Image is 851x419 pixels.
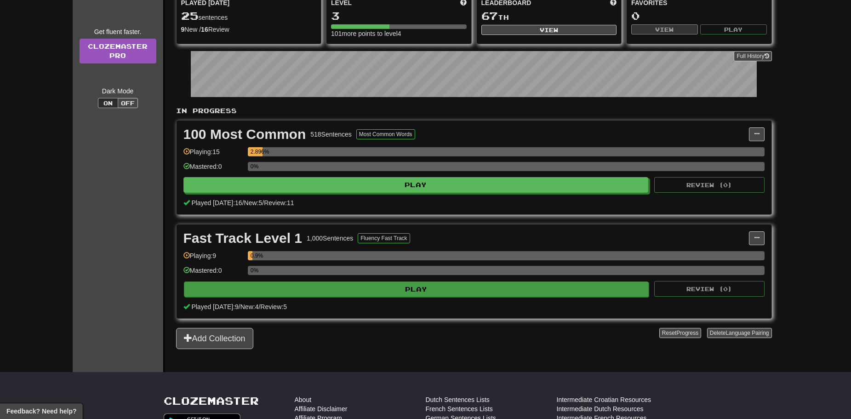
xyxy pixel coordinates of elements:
button: Fluency Fast Track [358,233,410,243]
span: / [239,303,240,310]
span: Progress [676,330,698,336]
div: 3 [331,10,467,22]
button: Review (0) [654,177,765,193]
strong: 9 [181,26,185,33]
button: Most Common Words [356,129,415,139]
button: Play [184,281,649,297]
span: Played [DATE]: 16 [191,199,242,207]
span: / [258,303,260,310]
div: Mastered: 0 [183,266,243,281]
a: Dutch Sentences Lists [426,395,490,404]
span: 67 [481,9,498,22]
div: 0.9% [251,251,252,260]
span: New: 5 [244,199,263,207]
div: 101 more points to level 4 [331,29,467,38]
a: Affiliate Disclaimer [295,404,348,413]
div: Mastered: 0 [183,162,243,177]
button: Add Collection [176,328,253,349]
a: Clozemaster [164,395,259,407]
span: 25 [181,9,199,22]
button: View [631,24,698,34]
div: Playing: 9 [183,251,243,266]
span: Language Pairing [725,330,769,336]
p: In Progress [176,106,772,115]
div: Get fluent faster. [80,27,156,36]
a: Intermediate Croatian Resources [557,395,651,404]
div: 100 Most Common [183,127,306,141]
div: Dark Mode [80,86,156,96]
span: Review: 11 [264,199,294,207]
button: ResetProgress [659,328,701,338]
a: Intermediate Dutch Resources [557,404,644,413]
span: New: 4 [240,303,259,310]
span: Open feedback widget [6,407,76,416]
a: ClozemasterPro [80,39,156,63]
span: Played [DATE]: 9 [191,303,238,310]
div: 518 Sentences [310,130,352,139]
a: French Sentences Lists [426,404,493,413]
strong: 16 [201,26,208,33]
div: New / Review [181,25,317,34]
div: Fast Track Level 1 [183,231,303,245]
button: Review (0) [654,281,765,297]
span: Review: 5 [260,303,287,310]
div: Playing: 15 [183,147,243,162]
button: Full History [734,51,771,61]
div: sentences [181,10,317,22]
button: Play [700,24,767,34]
div: 0 [631,10,767,22]
div: 2.896% [251,147,263,156]
button: DeleteLanguage Pairing [707,328,772,338]
a: About [295,395,312,404]
button: On [98,98,118,108]
button: View [481,25,617,35]
button: Play [183,177,649,193]
span: / [262,199,264,207]
div: 1,000 Sentences [307,234,353,243]
span: / [242,199,244,207]
div: th [481,10,617,22]
button: Off [118,98,138,108]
